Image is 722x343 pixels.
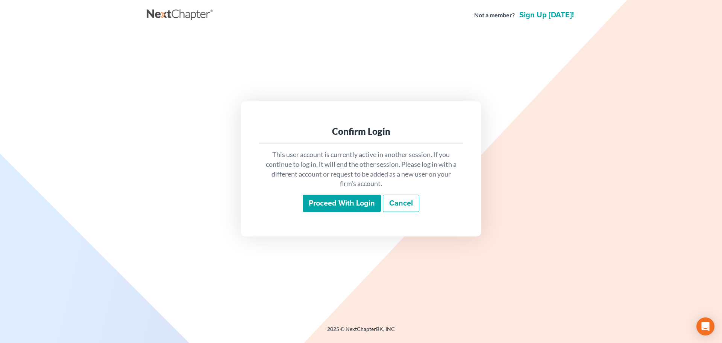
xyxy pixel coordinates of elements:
[265,150,457,189] p: This user account is currently active in another session. If you continue to log in, it will end ...
[303,195,381,212] input: Proceed with login
[696,317,714,335] div: Open Intercom Messenger
[383,195,419,212] a: Cancel
[147,325,575,339] div: 2025 © NextChapterBK, INC
[518,11,575,19] a: Sign up [DATE]!
[265,125,457,137] div: Confirm Login
[474,11,515,20] strong: Not a member?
